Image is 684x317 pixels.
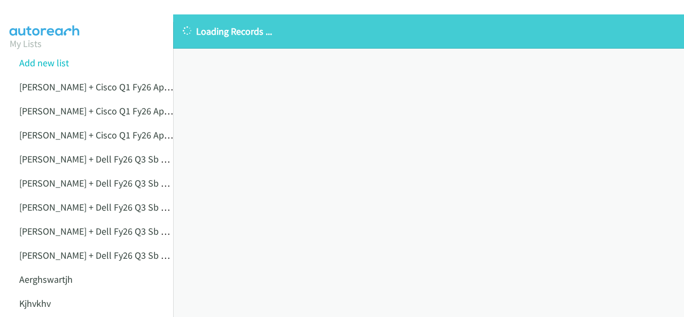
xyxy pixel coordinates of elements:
a: Add new list [19,57,69,69]
a: [PERSON_NAME] + Dell Fy26 Q3 Sb Csg A Usmjsjhgm [19,225,230,237]
a: Kjhvkhv [19,297,51,310]
a: [PERSON_NAME] + Cisco Q1 Fy26 Apjc [PERSON_NAME] [19,81,240,93]
a: My Lists [10,37,42,50]
a: [PERSON_NAME] + Cisco Q1 Fy26 Apjc An Zijniujbn [19,105,221,117]
a: [PERSON_NAME] + Cisco Q1 Fy26 Apjc An Zsfghs [19,129,212,141]
a: [PERSON_NAME] + Dell Fy26 Q3 Sb Csg A Uuilduk [19,249,217,261]
a: [PERSON_NAME] + Dell Fy26 Q3 Sb Csg A Uojnon [19,177,215,189]
a: [PERSON_NAME] + Dell Fy26 Q3 Sb Csg A Urazghk [19,201,219,213]
a: [PERSON_NAME] + Dell Fy26 Q3 Sb Csg Au;Klm[Lkm'lm'l; [19,153,246,165]
a: Aerghswartjh [19,273,73,285]
p: Loading Records ... [183,24,674,38]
